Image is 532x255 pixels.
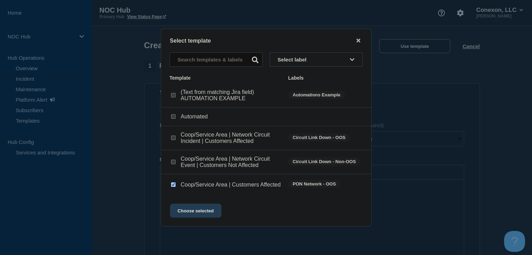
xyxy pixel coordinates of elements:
[354,37,362,44] button: close button
[181,156,281,168] p: Coop/Service Area | Network Circuit Event | Customers Not Affected
[171,182,176,187] input: Coop/Service Area | Customers Affected checkbox
[288,180,341,188] span: PON Network - OOS
[171,160,176,164] input: Coop/Service Area | Network Circuit Event | Customers Not Affected checkbox
[161,37,371,44] div: Select template
[288,91,345,99] span: Automations Example
[288,133,350,141] span: Circuit Link Down - OOS
[181,89,281,102] p: (Text from matching Jira field) AUTOMATION EXAMPLE
[170,204,221,218] button: Choose selected
[171,93,176,97] input: (Text from matching Jira field) AUTOMATION EXAMPLE checkbox
[270,52,363,67] button: Select label
[278,57,310,63] span: Select label
[170,52,263,67] input: Search templates & labels
[181,182,281,188] p: Coop/Service Area | Customers Affected
[181,132,281,144] p: Coop/Service Area | Network Circuit Incident | Customers Affected
[171,114,176,119] input: Automated checkbox
[170,75,281,81] div: Template
[181,114,208,120] p: Automated
[171,136,176,140] input: Coop/Service Area | Network Circuit Incident | Customers Affected checkbox
[288,75,363,81] div: Labels
[288,158,361,166] span: Circuit Link Down - Non-OOS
